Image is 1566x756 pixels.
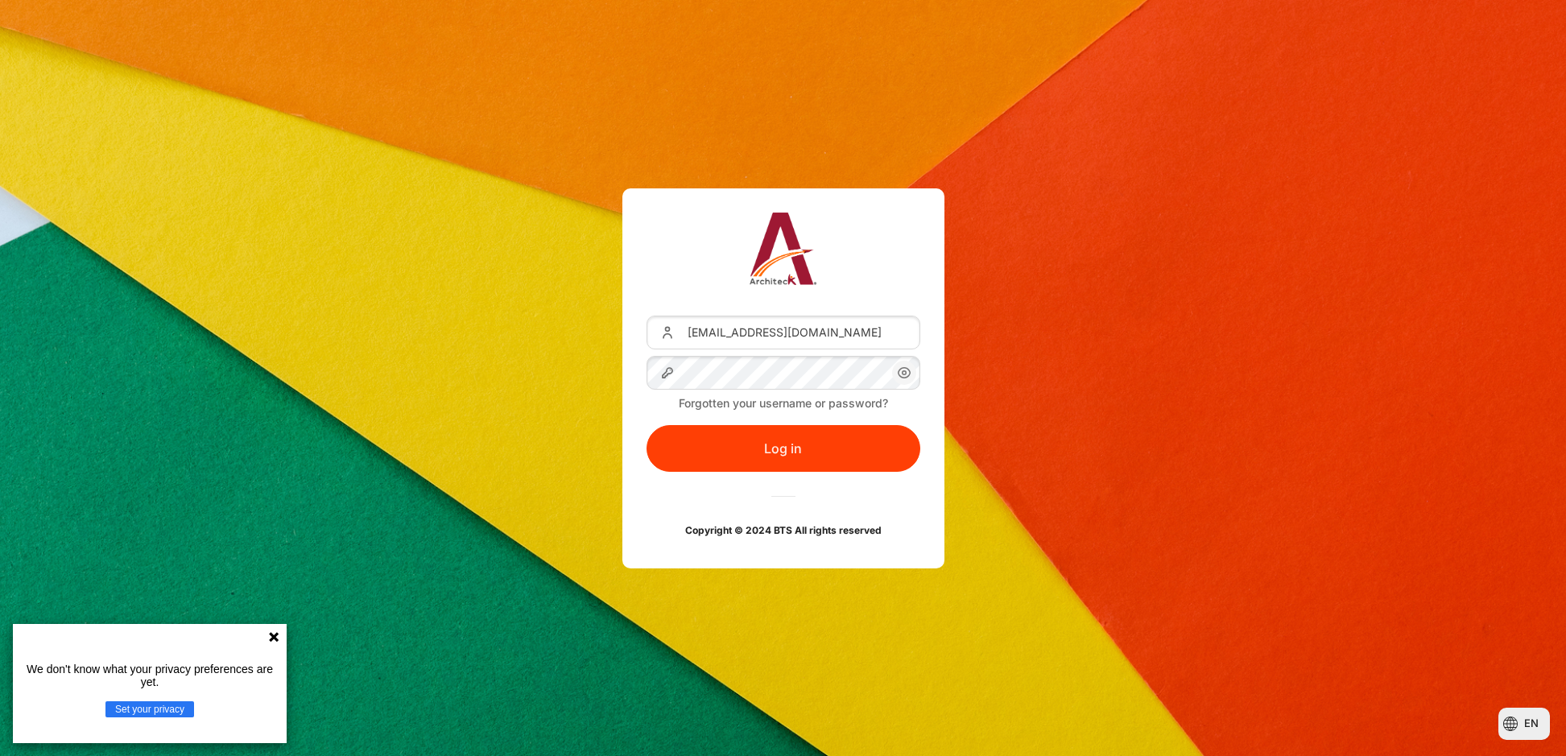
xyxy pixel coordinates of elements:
[1498,708,1550,740] button: Languages
[647,425,920,472] button: Log in
[750,213,816,291] a: Architeck
[750,213,816,285] img: Architeck
[1524,716,1539,732] span: en
[105,701,194,717] button: Set your privacy
[19,663,280,688] p: We don't know what your privacy preferences are yet.
[685,524,882,536] strong: Copyright © 2024 BTS All rights reserved
[647,316,920,349] input: Username or Email Address
[679,396,888,410] a: Forgotten your username or password?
